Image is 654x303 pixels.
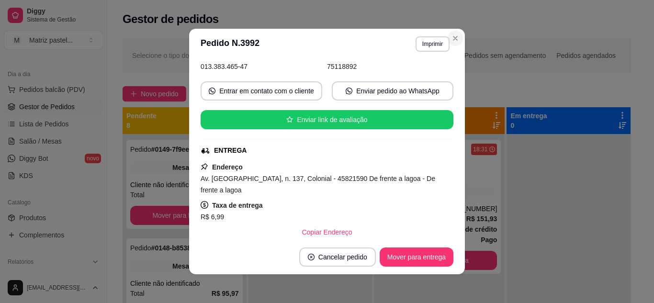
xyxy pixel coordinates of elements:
span: pushpin [201,163,208,170]
span: whats-app [209,88,215,94]
button: Imprimir [416,36,450,52]
button: close-circleCancelar pedido [299,247,376,267]
span: Av. [GEOGRAPHIC_DATA], n. 137, Colonial - 45821590 De frente a lagoa - De frente a lagoa [201,175,435,194]
div: ENTREGA [214,146,247,156]
span: dollar [201,201,208,209]
button: Copiar Endereço [294,223,360,242]
h3: Pedido N. 3992 [201,36,259,52]
span: whats-app [346,88,352,94]
span: star [286,116,293,123]
span: 013.383.465-47 [201,63,248,70]
button: whats-appEntrar em contato com o cliente [201,81,322,101]
strong: Taxa de entrega [212,202,263,209]
button: Mover para entrega [380,247,453,267]
button: starEnviar link de avaliação [201,110,453,129]
strong: Endereço [212,163,243,171]
span: 75118892 [327,63,357,70]
span: close-circle [308,254,315,260]
span: R$ 6,99 [201,213,224,221]
button: whats-appEnviar pedido ao WhatsApp [332,81,453,101]
button: Close [448,31,463,46]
